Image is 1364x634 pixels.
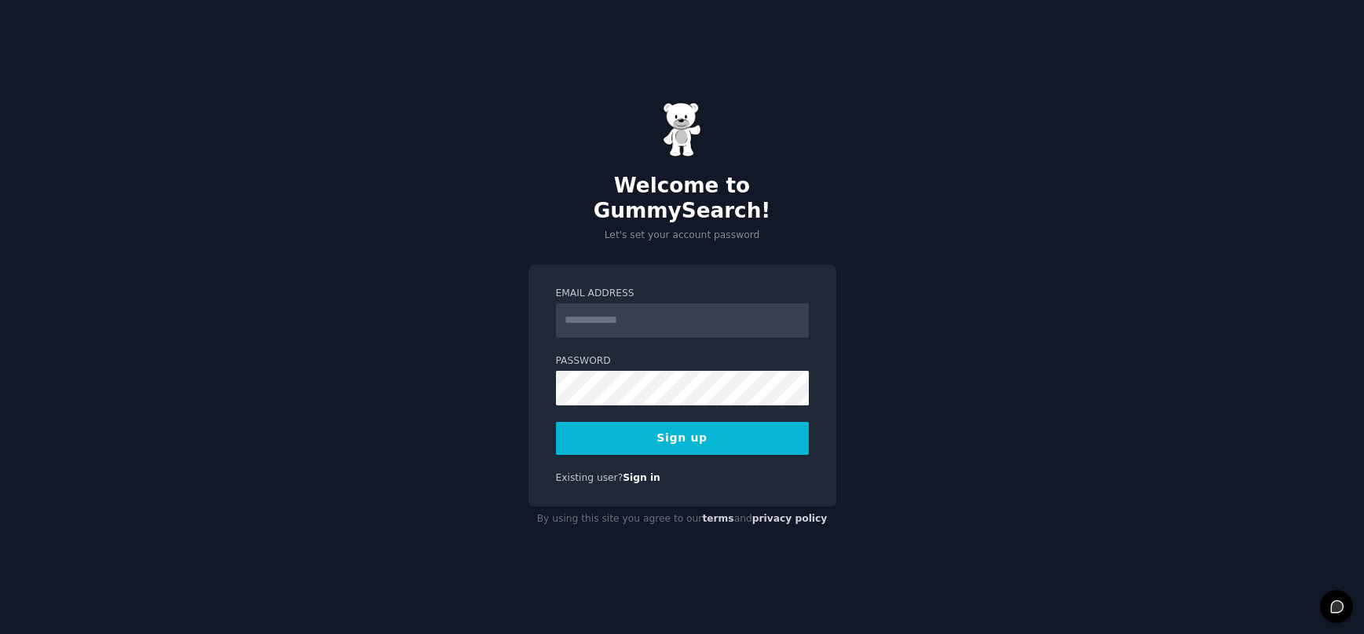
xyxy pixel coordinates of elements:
[528,174,836,223] h2: Welcome to GummySearch!
[663,102,702,157] img: Gummy Bear
[556,422,809,455] button: Sign up
[528,507,836,532] div: By using this site you agree to our and
[702,513,733,524] a: terms
[556,354,809,368] label: Password
[752,513,828,524] a: privacy policy
[623,472,660,483] a: Sign in
[528,229,836,243] p: Let's set your account password
[556,472,623,483] span: Existing user?
[556,287,809,301] label: Email Address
